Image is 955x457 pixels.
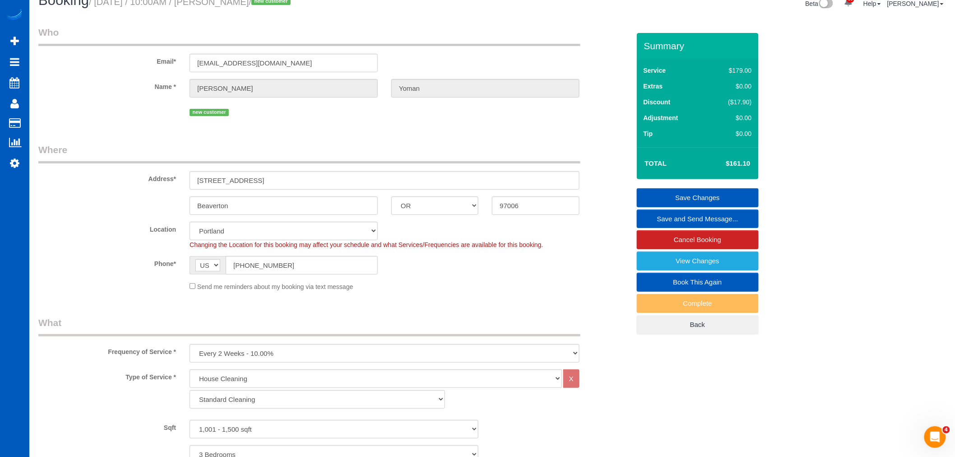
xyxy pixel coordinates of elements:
[32,256,183,268] label: Phone*
[38,26,580,46] legend: Who
[38,316,580,336] legend: What
[190,196,378,215] input: City*
[492,196,579,215] input: Zip Code*
[943,426,950,434] span: 4
[38,143,580,163] legend: Where
[645,159,667,167] strong: Total
[32,344,183,356] label: Frequency of Service *
[924,426,946,448] iframe: Intercom live chat
[637,210,759,228] a: Save and Send Message...
[644,98,671,107] label: Discount
[709,113,751,122] div: $0.00
[226,256,378,275] input: Phone*
[637,230,759,249] a: Cancel Booking
[644,41,754,51] h3: Summary
[32,79,183,91] label: Name *
[32,222,183,234] label: Location
[709,66,751,75] div: $179.00
[391,79,579,98] input: Last Name*
[644,66,666,75] label: Service
[644,129,653,138] label: Tip
[32,420,183,432] label: Sqft
[644,113,678,122] label: Adjustment
[190,54,378,72] input: Email*
[197,283,353,290] span: Send me reminders about my booking via text message
[709,82,751,91] div: $0.00
[190,79,378,98] input: First Name*
[190,241,543,248] span: Changing the Location for this booking may affect your schedule and what Services/Frequencies are...
[5,9,23,22] img: Automaid Logo
[32,369,183,382] label: Type of Service *
[637,188,759,207] a: Save Changes
[637,273,759,292] a: Book This Again
[32,54,183,66] label: Email*
[699,160,750,168] h4: $161.10
[32,171,183,183] label: Address*
[709,98,751,107] div: ($17.90)
[637,315,759,334] a: Back
[637,252,759,270] a: View Changes
[190,109,229,116] span: new customer
[644,82,663,91] label: Extras
[709,129,751,138] div: $0.00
